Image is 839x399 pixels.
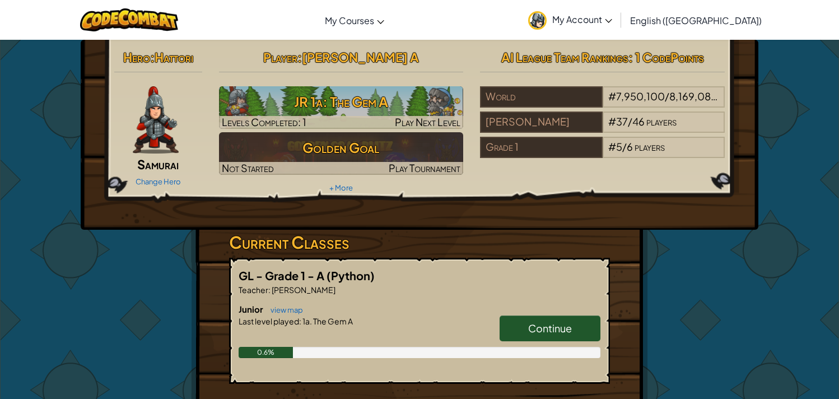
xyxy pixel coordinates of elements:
h3: Current Classes [229,230,610,255]
span: [PERSON_NAME] A [302,49,419,65]
a: Change Hero [136,177,181,186]
span: AI League Team Rankings [501,49,628,65]
img: avatar [528,11,547,30]
span: # [608,140,616,153]
span: 37 [616,115,628,128]
span: Teacher [239,285,268,295]
span: Not Started [222,161,274,174]
img: Golden Goal [219,132,464,175]
span: Hattori [155,49,193,65]
a: Golden GoalNot StartedPlay Tournament [219,132,464,175]
span: # [608,90,616,103]
span: My Courses [325,15,374,26]
span: : [268,285,271,295]
span: Hero [123,49,150,65]
span: [PERSON_NAME] [271,285,335,295]
a: English ([GEOGRAPHIC_DATA]) [624,5,767,35]
img: samurai.pose.png [133,86,179,154]
span: Continue [528,322,572,335]
div: World [480,86,602,108]
span: 1a. [301,316,312,326]
span: 7,950,100 [616,90,665,103]
a: Grade 1#5/6players [480,147,725,160]
span: # [608,115,616,128]
h3: Golden Goal [219,135,464,160]
span: 6 [627,140,633,153]
a: + More [329,183,353,192]
span: players [635,140,665,153]
span: 5 [616,140,622,153]
a: view map [265,305,303,314]
span: Play Tournament [389,161,460,174]
span: Play Next Level [395,115,460,128]
a: World#7,950,100/8,169,084players [480,97,725,110]
a: Play Next Level [219,86,464,129]
span: players [646,115,677,128]
img: JR 1a: The Gem A [219,86,464,129]
span: Junior [239,304,265,314]
img: CodeCombat logo [80,8,178,31]
span: English ([GEOGRAPHIC_DATA]) [630,15,762,26]
span: 46 [632,115,645,128]
div: [PERSON_NAME] [480,112,602,133]
span: Samurai [137,156,179,172]
span: : [299,316,301,326]
div: Grade 1 [480,137,602,158]
span: Player [263,49,297,65]
span: (Python) [327,268,375,282]
a: My Courses [319,5,390,35]
div: 0.6% [239,347,293,358]
span: Levels Completed: 1 [222,115,306,128]
h3: JR 1a: The Gem A [219,89,464,114]
span: / [628,115,632,128]
span: / [622,140,627,153]
span: / [665,90,669,103]
span: : [297,49,302,65]
a: [PERSON_NAME]#37/46players [480,122,725,135]
a: My Account [523,2,618,38]
span: My Account [552,13,612,25]
span: players [719,90,749,103]
span: : 1 CodePoints [628,49,704,65]
span: 8,169,084 [669,90,717,103]
span: Last level played [239,316,299,326]
span: GL - Grade 1 - A [239,268,327,282]
span: The Gem A [312,316,353,326]
span: : [150,49,155,65]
